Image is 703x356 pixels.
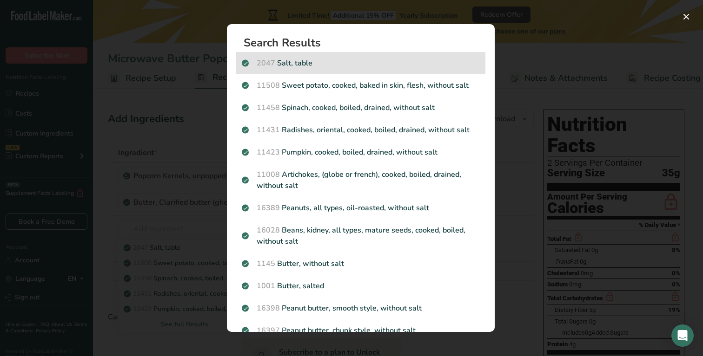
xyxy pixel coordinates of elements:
span: 1001 [257,281,275,291]
span: 16398 [257,303,280,313]
p: Peanut butter, chunk style, without salt [242,325,480,336]
p: Beans, kidney, all types, mature seeds, cooked, boiled, without salt [242,225,480,247]
p: Pumpkin, cooked, boiled, drained, without salt [242,147,480,158]
span: 11458 [257,103,280,113]
p: Radishes, oriental, cooked, boiled, drained, without salt [242,124,480,136]
span: 16028 [257,225,280,235]
p: Salt, table [242,58,480,69]
p: Butter, without salt [242,258,480,269]
p: Butter, salted [242,280,480,291]
p: Artichokes, (globe or french), cooked, boiled, drained, without salt [242,169,480,191]
p: Peanuts, all types, oil-roasted, without salt [242,202,480,214]
p: Sweet potato, cooked, baked in skin, flesh, without salt [242,80,480,91]
span: 16389 [257,203,280,213]
p: Peanut butter, smooth style, without salt [242,303,480,314]
span: 1145 [257,259,275,269]
h1: Search Results [244,37,485,48]
span: 2047 [257,58,275,68]
span: 11508 [257,80,280,91]
span: 11423 [257,147,280,157]
div: Open Intercom Messenger [671,324,694,347]
span: 11008 [257,169,280,180]
p: Spinach, cooked, boiled, drained, without salt [242,102,480,113]
span: 16397 [257,325,280,336]
span: 11431 [257,125,280,135]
